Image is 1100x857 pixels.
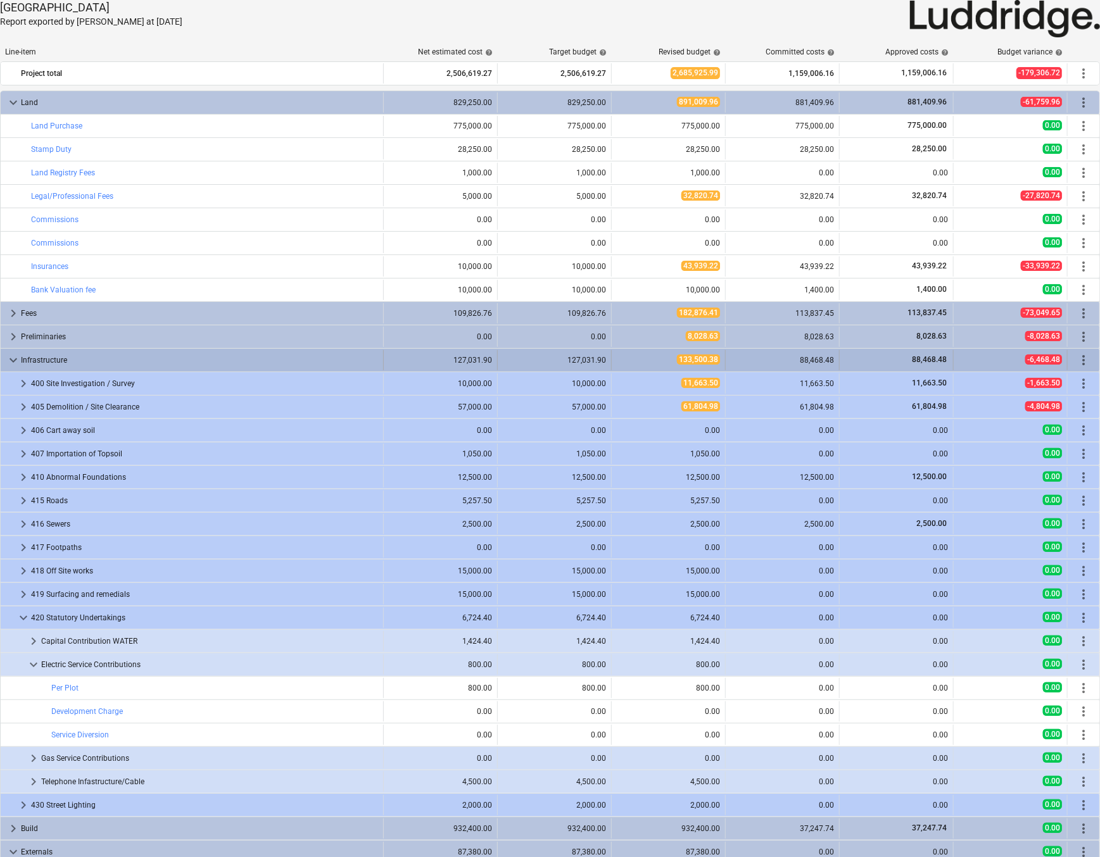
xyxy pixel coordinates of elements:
[1076,634,1091,649] span: More actions
[731,98,834,107] div: 881,409.96
[1076,751,1091,766] span: More actions
[845,613,948,622] div: 0.00
[617,848,720,856] div: 87,380.00
[1043,682,1062,692] span: 0.00
[26,634,41,649] span: keyboard_arrow_right
[16,540,31,555] span: keyboard_arrow_right
[1043,589,1062,599] span: 0.00
[16,798,31,813] span: keyboard_arrow_right
[1043,120,1062,130] span: 0.00
[503,379,606,388] div: 10,000.00
[845,801,948,810] div: 0.00
[731,520,834,529] div: 2,500.00
[503,403,606,411] div: 57,000.00
[1043,518,1062,529] span: 0.00
[389,707,492,716] div: 0.00
[731,707,834,716] div: 0.00
[389,543,492,552] div: 0.00
[845,168,948,177] div: 0.00
[389,239,492,247] div: 0.00
[21,63,378,84] div: Project total
[21,92,378,113] div: Land
[21,327,378,347] div: Preliminaries
[16,563,31,579] span: keyboard_arrow_right
[731,566,834,575] div: 0.00
[503,122,606,130] div: 775,000.00
[1043,237,1062,247] span: 0.00
[1076,446,1091,461] span: More actions
[911,472,948,481] span: 12,500.00
[845,543,948,552] div: 0.00
[845,449,948,458] div: 0.00
[1076,66,1091,81] span: More actions
[31,444,378,464] div: 407 Importation of Topsoil
[617,168,720,177] div: 1,000.00
[389,98,492,107] div: 829,250.00
[31,262,68,271] a: Insurances
[1021,308,1062,318] span: -73,049.65
[915,519,948,528] span: 2,500.00
[418,47,493,56] div: Net estimated cost
[911,261,948,270] span: 43,939.22
[483,49,493,56] span: help
[731,754,834,763] div: 0.00
[31,467,378,487] div: 410 Abnormal Foundations
[31,584,378,604] div: 419 Surfacing and remedials
[31,168,95,177] a: Land Registry Fees
[389,777,492,786] div: 4,500.00
[911,355,948,364] span: 88,468.48
[1043,425,1062,435] span: 0.00
[617,824,720,833] div: 932,400.00
[389,730,492,739] div: 0.00
[31,239,79,247] a: Commissions
[389,496,492,505] div: 5,257.50
[16,376,31,391] span: keyboard_arrow_right
[681,261,720,271] span: 43,939.22
[503,262,606,271] div: 10,000.00
[503,566,606,575] div: 15,000.00
[1043,729,1062,739] span: 0.00
[845,215,948,224] div: 0.00
[686,331,720,341] span: 8,028.63
[503,332,606,341] div: 0.00
[503,637,606,646] div: 1,424.40
[31,795,378,815] div: 430 Street Lighting
[503,63,606,84] div: 2,506,619.27
[711,49,721,56] span: help
[31,122,82,130] a: Land Purchase
[731,239,834,247] div: 0.00
[617,660,720,669] div: 800.00
[1043,448,1062,458] span: 0.00
[1076,95,1091,110] span: More actions
[731,262,834,271] div: 43,939.22
[1076,235,1091,251] span: More actions
[731,285,834,294] div: 1,400.00
[31,561,378,581] div: 418 Off Site works
[16,587,31,602] span: keyboard_arrow_right
[731,496,834,505] div: 0.00
[41,631,378,651] div: Capital Contribution WATER
[845,496,948,505] div: 0.00
[617,637,720,646] div: 1,424.40
[51,730,109,739] a: Service Diversion
[26,774,41,789] span: keyboard_arrow_right
[1076,259,1091,274] span: More actions
[731,684,834,692] div: 0.00
[389,848,492,856] div: 87,380.00
[1025,401,1062,411] span: -4,804.98
[825,49,835,56] span: help
[911,378,948,387] span: 11,663.50
[1076,142,1091,157] span: More actions
[389,403,492,411] div: 57,000.00
[503,98,606,107] div: 829,250.00
[41,654,378,675] div: Electric Service Contributions
[503,590,606,599] div: 15,000.00
[1043,542,1062,552] span: 0.00
[911,144,948,153] span: 28,250.00
[617,707,720,716] div: 0.00
[389,613,492,622] div: 6,724.40
[1043,144,1062,154] span: 0.00
[16,446,31,461] span: keyboard_arrow_right
[389,379,492,388] div: 10,000.00
[731,215,834,224] div: 0.00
